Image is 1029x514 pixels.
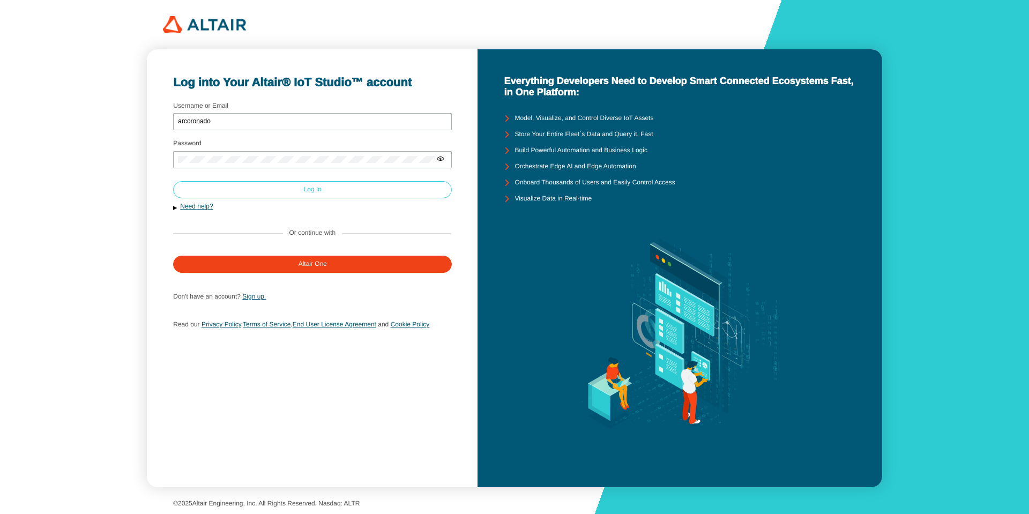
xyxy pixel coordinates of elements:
[514,131,653,138] unity-typography: Store Your Entire Fleet`s Data and Query it, Fast
[378,321,389,328] span: and
[289,229,336,237] label: Or continue with
[514,163,636,170] unity-typography: Orchestrate Edge AI and Edge Automation
[504,76,855,98] unity-typography: Everything Developers Need to Develop Smart Connected Ecosystems Fast, in One Platform:
[173,321,199,328] span: Read our
[178,500,192,507] span: 2025
[391,321,430,328] a: Cookie Policy
[514,195,592,203] unity-typography: Visualize Data in Real-time
[173,102,228,109] label: Username or Email
[173,293,241,300] span: Don't have an account?
[173,139,202,147] label: Password
[173,317,451,331] p: , ,
[243,321,290,328] a: Terms of Service
[202,321,241,328] a: Privacy Policy
[173,76,451,89] unity-typography: Log into Your Altair® IoT Studio™ account
[514,147,647,154] unity-typography: Build Powerful Automation and Business Logic
[242,293,266,300] a: Sign up.
[173,500,856,508] p: © Altair Engineering, Inc. All Rights Reserved. Nasdaq: ALTR
[180,203,213,210] a: Need help?
[514,179,675,187] unity-typography: Onboard Thousands of Users and Easily Control Access
[173,203,451,212] button: Need help?
[514,115,653,122] unity-typography: Model, Visualize, and Control Diverse IoT Assets
[565,207,794,461] img: background.svg
[163,16,246,33] img: 320px-Altair_logo.png
[293,321,376,328] a: End User License Agreement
